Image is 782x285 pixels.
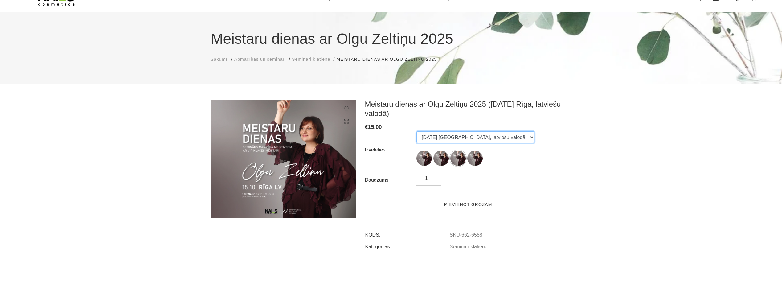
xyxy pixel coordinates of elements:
img: Meistaru dienas ar Olgu Zeltiņu 2025 [211,100,356,218]
img: ... [450,151,466,166]
span: Sākums [211,57,228,62]
a: Sākums [211,56,228,63]
img: ... [467,151,483,166]
a: Pievienot grozam [365,198,571,211]
img: ... [416,151,432,166]
a: Apmācības un semināri [234,56,286,63]
img: ... [433,151,449,166]
td: KODS: [365,227,449,239]
h3: Meistaru dienas ar Olgu Zeltiņu 2025 ([DATE] Rīga, latviešu valodā) [365,100,571,118]
a: Semināri klātienē [450,244,488,250]
span: Apmācības un semināri [234,57,286,62]
a: Semināri klātienē [292,56,330,63]
td: Kategorijas: [365,239,449,250]
a: SKU-662-6558 [450,232,482,238]
div: Izvēlēties: [365,145,417,155]
li: Meistaru dienas ar Olgu Zeltiņu 2025 [336,56,443,63]
span: 15.00 [368,124,382,130]
span: Semināri klātienē [292,57,330,62]
div: Daudzums: [365,175,417,185]
h1: Meistaru dienas ar Olgu Zeltiņu 2025 [211,28,571,50]
span: € [365,124,368,130]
